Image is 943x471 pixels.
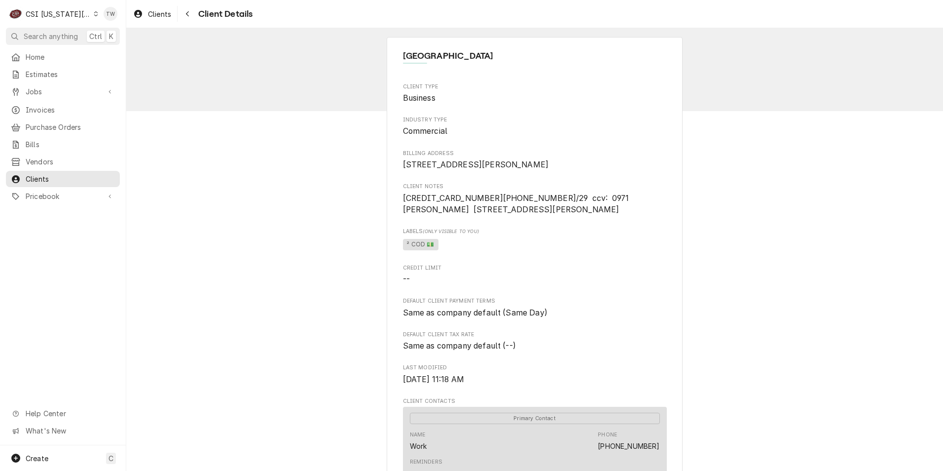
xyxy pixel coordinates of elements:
a: Invoices [6,102,120,118]
div: Client Notes [403,183,667,216]
span: Last Modified [403,364,667,372]
span: Credit Limit [403,264,667,272]
span: Client Notes [403,193,667,216]
span: [STREET_ADDRESS][PERSON_NAME] [403,160,549,169]
span: Name [403,49,667,63]
span: Client Type [403,83,667,91]
span: Clients [26,174,115,184]
div: Work [410,441,427,451]
span: Billing Address [403,159,667,171]
span: Default Client Tax Rate [403,331,667,339]
div: Primary [410,412,660,424]
span: Same as company default (Same Day) [403,308,547,317]
div: TW [104,7,117,21]
span: What's New [26,426,114,436]
div: CSI [US_STATE][GEOGRAPHIC_DATA] [26,9,91,19]
span: Help Center [26,408,114,419]
a: Go to Jobs [6,83,120,100]
a: Vendors [6,154,120,170]
a: [PHONE_NUMBER] [598,442,659,450]
a: Go to What's New [6,423,120,439]
span: C [109,453,113,464]
div: C [9,7,23,21]
div: Default Client Tax Rate [403,331,667,352]
div: [object Object] [403,228,667,252]
span: Same as company default (--) [403,341,516,351]
span: Search anything [24,31,78,41]
a: Purchase Orders [6,119,120,135]
span: Business [403,93,435,103]
a: Home [6,49,120,65]
button: Search anythingCtrlK [6,28,120,45]
span: Pricebook [26,191,100,201]
span: Client Type [403,92,667,104]
span: Invoices [26,105,115,115]
a: Clients [6,171,120,187]
span: Last Modified [403,374,667,386]
span: Client Notes [403,183,667,191]
div: Last Modified [403,364,667,385]
span: Primary Contact [410,413,660,424]
a: Bills [6,136,120,153]
a: Go to Pricebook [6,188,120,204]
span: Bills [26,139,115,150]
span: Clients [148,9,171,19]
span: Purchase Orders [26,122,115,132]
div: Credit Limit [403,264,667,285]
div: Phone [598,431,617,439]
div: Client Type [403,83,667,104]
span: Credit Limit [403,274,667,285]
div: Tori Warrick's Avatar [104,7,117,21]
span: Client Contacts [403,397,667,405]
div: Client Information [403,49,667,71]
span: Default Client Tax Rate [403,340,667,352]
span: Create [26,454,48,463]
span: Client Details [195,7,253,21]
span: Home [26,52,115,62]
span: Industry Type [403,116,667,124]
div: Reminders [410,458,442,466]
div: Industry Type [403,116,667,137]
div: Default Client Payment Terms [403,297,667,318]
span: Industry Type [403,125,667,137]
span: Jobs [26,86,100,97]
div: Name [410,431,427,451]
span: Ctrl [89,31,102,41]
span: Labels [403,228,667,235]
span: -- [403,275,410,284]
span: Billing Address [403,150,667,157]
span: Default Client Payment Terms [403,307,667,319]
span: ² COD 💵 [403,239,438,251]
a: Clients [129,6,175,22]
span: [object Object] [403,237,667,252]
span: [CREDIT_CARD_NUMBER][PHONE_NUMBER]/29 ccv: 0971 [PERSON_NAME] [STREET_ADDRESS][PERSON_NAME] [403,194,633,215]
div: Name [410,431,426,439]
div: CSI Kansas City's Avatar [9,7,23,21]
span: Default Client Payment Terms [403,297,667,305]
span: Estimates [26,69,115,79]
span: [DATE] 11:18 AM [403,375,464,384]
span: K [109,31,113,41]
a: Go to Help Center [6,405,120,422]
span: Vendors [26,157,115,167]
div: Billing Address [403,150,667,171]
button: Navigate back [180,6,195,22]
span: (Only Visible to You) [423,229,478,234]
a: Estimates [6,66,120,82]
span: Commercial [403,126,448,136]
div: Phone [598,431,659,451]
